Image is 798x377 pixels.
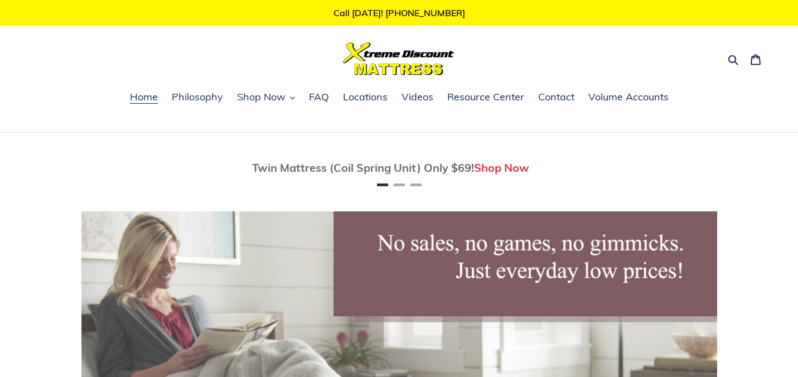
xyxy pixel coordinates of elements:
[588,90,669,104] span: Volume Accounts
[166,89,229,106] a: Philosophy
[337,89,393,106] a: Locations
[343,90,388,104] span: Locations
[533,89,580,106] a: Contact
[172,90,223,104] span: Philosophy
[252,161,474,175] span: Twin Mattress (Coil Spring Unit) Only $69!
[309,90,329,104] span: FAQ
[442,89,530,106] a: Resource Center
[396,89,439,106] a: Videos
[303,89,335,106] a: FAQ
[231,89,301,106] button: Shop Now
[410,183,422,186] button: Page 3
[394,183,405,186] button: Page 2
[237,90,286,104] span: Shop Now
[583,89,674,106] a: Volume Accounts
[343,42,454,75] img: Xtreme Discount Mattress
[377,183,388,186] button: Page 1
[474,161,529,175] a: Shop Now
[447,90,524,104] span: Resource Center
[402,90,433,104] span: Videos
[124,89,163,106] a: Home
[538,90,574,104] span: Contact
[130,90,158,104] span: Home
